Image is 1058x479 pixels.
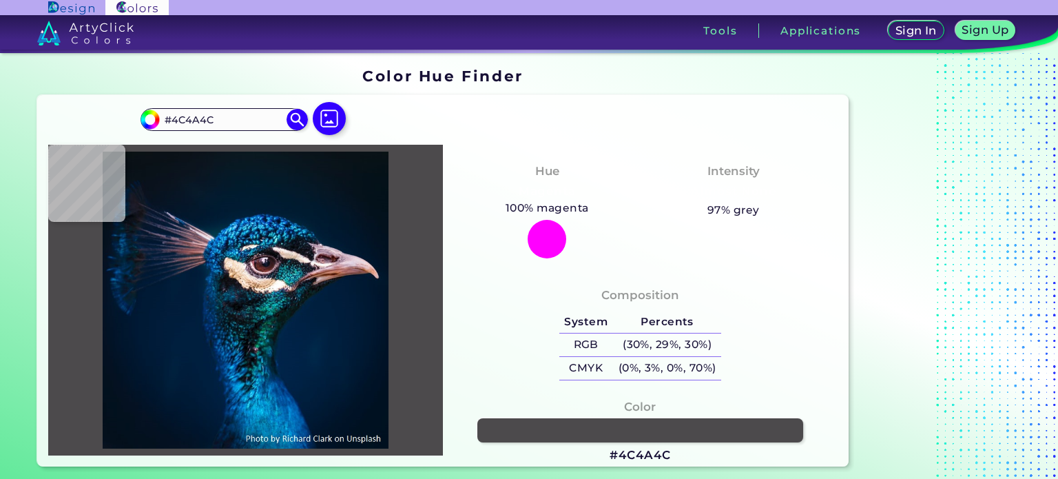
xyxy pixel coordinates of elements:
h5: Percents [613,311,721,334]
h4: Intensity [707,161,760,181]
img: ArtyClick Design logo [48,1,94,14]
h3: Magenta [512,183,581,200]
h3: Almost None [685,183,782,200]
h1: Color Hue Finder [362,65,523,86]
img: icon search [287,109,307,130]
iframe: Advertisement [854,63,1026,473]
h5: RGB [559,334,613,356]
h5: CMYK [559,357,613,380]
a: Sign Up [957,22,1013,40]
h4: Hue [535,161,559,181]
img: icon picture [313,102,346,135]
img: img_pavlin.jpg [55,152,436,449]
h5: (0%, 3%, 0%, 70%) [613,357,721,380]
input: type color.. [160,110,288,129]
h4: Composition [601,285,679,305]
h5: Sign Up [964,25,1007,35]
h5: 100% magenta [500,199,594,217]
h3: Applications [780,26,861,36]
h5: 97% grey [707,201,760,219]
h3: Tools [703,26,737,36]
h5: Sign In [897,26,935,36]
a: Sign In [890,22,942,40]
h3: #4C4A4C [610,447,670,464]
h5: (30%, 29%, 30%) [613,334,721,356]
img: logo_artyclick_colors_white.svg [37,21,134,45]
h4: Color [624,397,656,417]
h5: System [559,311,613,334]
